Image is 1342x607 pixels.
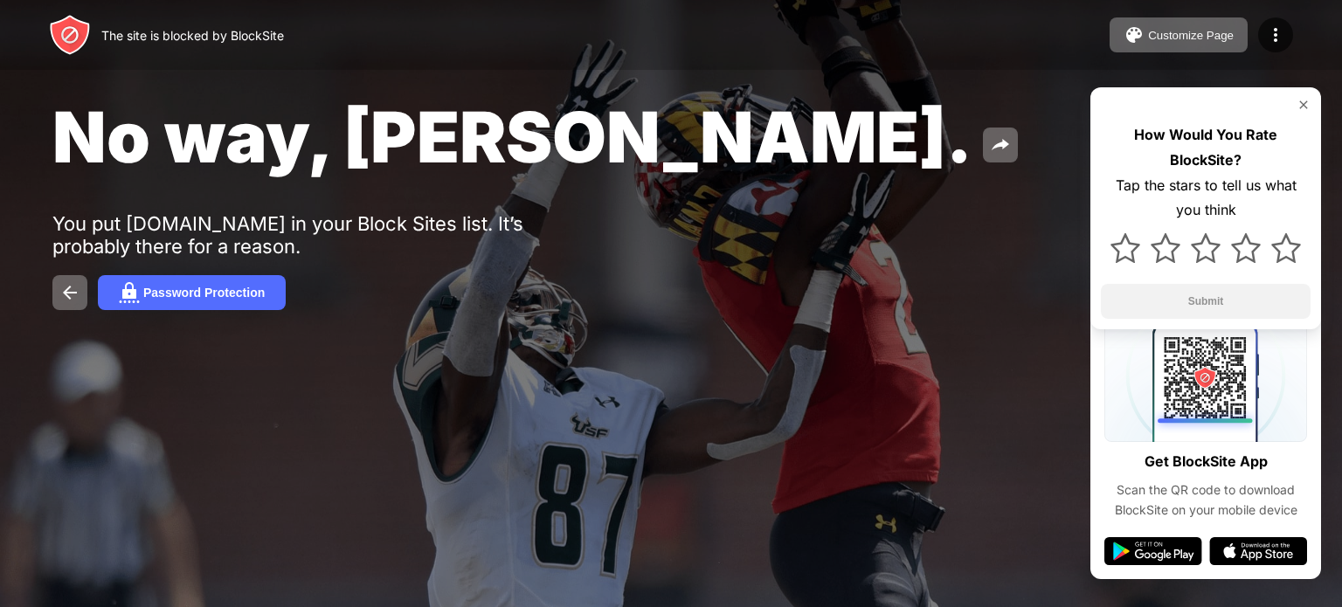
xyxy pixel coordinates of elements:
div: Tap the stars to tell us what you think [1101,173,1311,224]
img: star.svg [1191,233,1221,263]
div: The site is blocked by BlockSite [101,28,284,43]
img: star.svg [1271,233,1301,263]
img: menu-icon.svg [1265,24,1286,45]
img: share.svg [990,135,1011,155]
div: Customize Page [1148,29,1234,42]
img: star.svg [1231,233,1261,263]
img: star.svg [1110,233,1140,263]
img: header-logo.svg [49,14,91,56]
div: You put [DOMAIN_NAME] in your Block Sites list. It’s probably there for a reason. [52,212,592,258]
img: app-store.svg [1209,537,1307,565]
button: Customize Page [1110,17,1248,52]
img: google-play.svg [1104,537,1202,565]
img: star.svg [1151,233,1180,263]
div: Get BlockSite App [1145,449,1268,474]
img: back.svg [59,282,80,303]
img: pallet.svg [1124,24,1145,45]
img: rate-us-close.svg [1297,98,1311,112]
button: Password Protection [98,275,286,310]
div: Scan the QR code to download BlockSite on your mobile device [1104,480,1307,520]
img: password.svg [119,282,140,303]
div: Password Protection [143,286,265,300]
div: How Would You Rate BlockSite? [1101,122,1311,173]
button: Submit [1101,284,1311,319]
span: No way, [PERSON_NAME]. [52,94,972,179]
